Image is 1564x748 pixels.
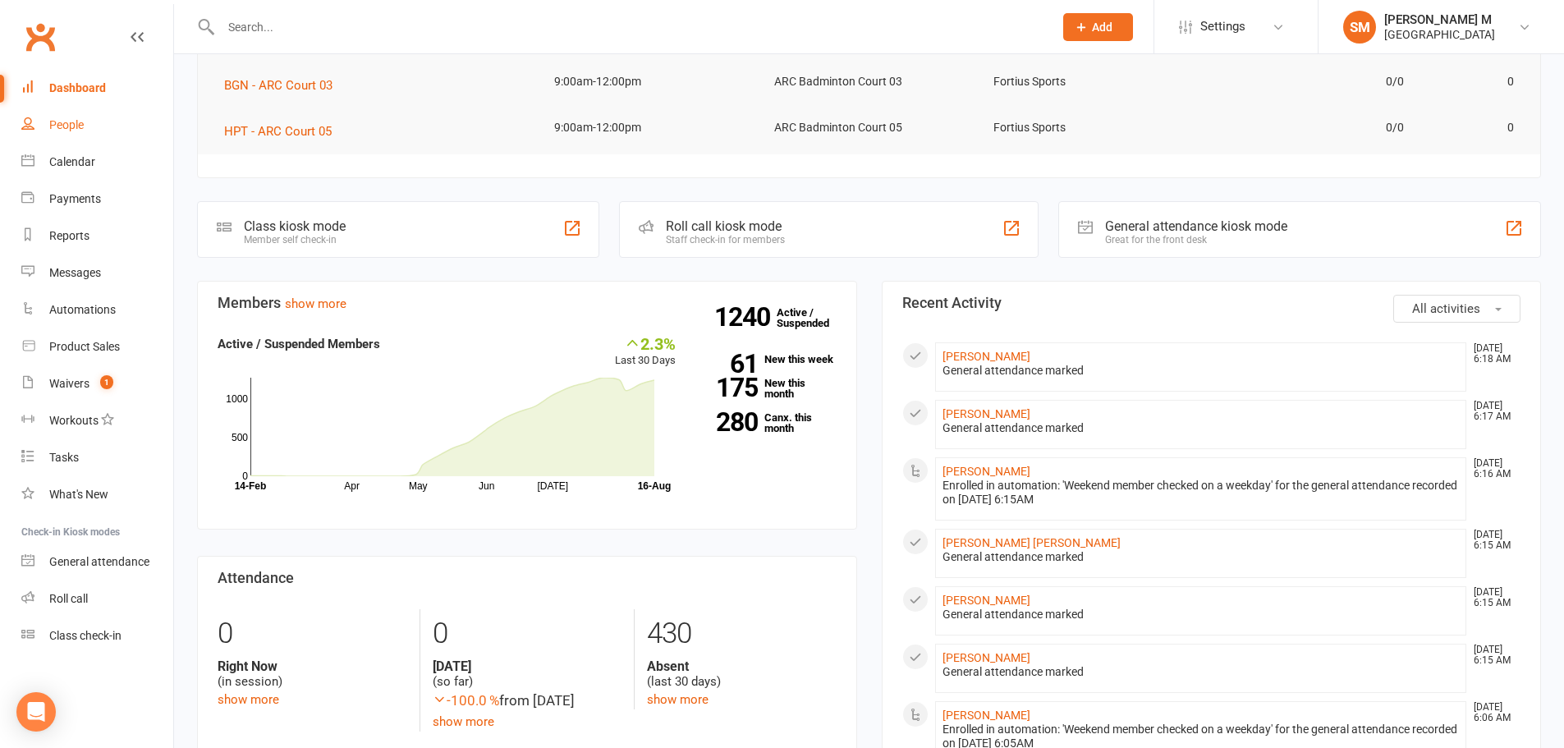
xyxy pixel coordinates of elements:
[49,592,88,605] div: Roll call
[666,218,785,234] div: Roll call kiosk mode
[49,451,79,464] div: Tasks
[1393,295,1520,323] button: All activities
[49,81,106,94] div: Dashboard
[1419,108,1529,147] td: 0
[943,665,1460,679] div: General attendance marked
[49,377,89,390] div: Waivers
[943,350,1030,363] a: [PERSON_NAME]
[647,609,836,659] div: 430
[216,16,1042,39] input: Search...
[218,295,837,311] h3: Members
[943,709,1030,722] a: [PERSON_NAME]
[49,155,95,168] div: Calendar
[979,62,1199,101] td: Fortius Sports
[1465,343,1520,365] time: [DATE] 6:18 AM
[49,629,122,642] div: Class check-in
[21,365,173,402] a: Waivers 1
[100,375,113,389] span: 1
[20,16,61,57] a: Clubworx
[714,305,777,329] strong: 1240
[1105,218,1287,234] div: General attendance kiosk mode
[21,218,173,255] a: Reports
[21,476,173,513] a: What's New
[21,402,173,439] a: Workouts
[21,144,173,181] a: Calendar
[21,544,173,581] a: General attendance kiosk mode
[943,594,1030,607] a: [PERSON_NAME]
[49,266,101,279] div: Messages
[1465,530,1520,551] time: [DATE] 6:15 AM
[943,421,1460,435] div: General attendance marked
[1419,62,1529,101] td: 0
[21,181,173,218] a: Payments
[224,124,332,139] span: HPT - ARC Court 05
[1105,234,1287,246] div: Great for the front desk
[1384,12,1495,27] div: [PERSON_NAME] M
[21,107,173,144] a: People
[979,108,1199,147] td: Fortius Sports
[1092,21,1112,34] span: Add
[615,334,676,352] div: 2.3%
[21,70,173,107] a: Dashboard
[943,407,1030,420] a: [PERSON_NAME]
[700,378,837,399] a: 175New this month
[943,364,1460,378] div: General attendance marked
[433,692,499,709] span: -100.0 %
[700,412,837,434] a: 280Canx. this month
[49,488,108,501] div: What's New
[49,118,84,131] div: People
[21,291,173,328] a: Automations
[21,255,173,291] a: Messages
[647,692,709,707] a: show more
[285,296,346,311] a: show more
[21,617,173,654] a: Class kiosk mode
[700,351,758,376] strong: 61
[647,659,836,690] div: (last 30 days)
[1412,301,1480,316] span: All activities
[1465,401,1520,422] time: [DATE] 6:17 AM
[666,234,785,246] div: Staff check-in for members
[1063,13,1133,41] button: Add
[49,555,149,568] div: General attendance
[539,108,759,147] td: 9:00am-12:00pm
[218,609,407,659] div: 0
[433,690,621,712] div: from [DATE]
[244,218,346,234] div: Class kiosk mode
[1465,587,1520,608] time: [DATE] 6:15 AM
[224,78,333,93] span: BGN - ARC Court 03
[49,229,89,242] div: Reports
[700,354,837,365] a: 61New this week
[433,714,494,729] a: show more
[1465,458,1520,480] time: [DATE] 6:16 AM
[1199,108,1419,147] td: 0/0
[224,122,343,141] button: HPT - ARC Court 05
[433,659,621,674] strong: [DATE]
[1465,702,1520,723] time: [DATE] 6:06 AM
[943,651,1030,664] a: [PERSON_NAME]
[615,334,676,369] div: Last 30 Days
[759,108,979,147] td: ARC Badminton Court 05
[647,659,836,674] strong: Absent
[224,76,344,95] button: BGN - ARC Court 03
[1200,8,1245,45] span: Settings
[759,62,979,101] td: ARC Badminton Court 03
[244,234,346,246] div: Member self check-in
[1199,62,1419,101] td: 0/0
[943,465,1030,478] a: [PERSON_NAME]
[943,536,1121,549] a: [PERSON_NAME] [PERSON_NAME]
[21,328,173,365] a: Product Sales
[218,659,407,690] div: (in session)
[943,608,1460,622] div: General attendance marked
[218,570,837,586] h3: Attendance
[700,410,758,434] strong: 280
[218,659,407,674] strong: Right Now
[902,295,1521,311] h3: Recent Activity
[49,340,120,353] div: Product Sales
[1384,27,1495,42] div: [GEOGRAPHIC_DATA]
[21,581,173,617] a: Roll call
[49,192,101,205] div: Payments
[49,303,116,316] div: Automations
[16,692,56,732] div: Open Intercom Messenger
[700,375,758,400] strong: 175
[433,609,621,659] div: 0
